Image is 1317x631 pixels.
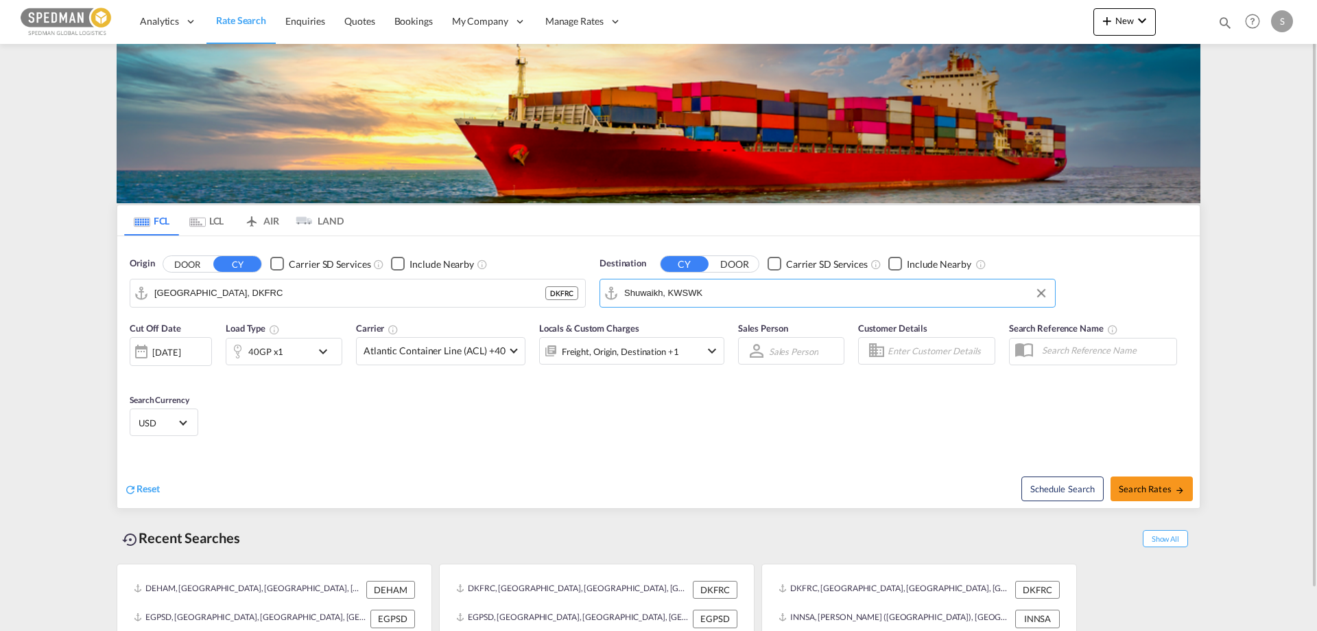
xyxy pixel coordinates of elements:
div: Recent Searches [117,523,246,553]
span: Bookings [394,15,433,27]
div: icon-refreshReset [124,482,160,497]
div: [DATE] [130,337,212,366]
md-tab-item: AIR [234,205,289,236]
div: EGPSD, Port Said, Egypt, Northern Africa, Africa [134,610,367,628]
md-icon: icon-arrow-right [1175,485,1185,495]
div: 40GP x1 [248,342,283,361]
div: icon-magnify [1218,15,1233,36]
input: Search by Port [154,283,545,303]
button: DOOR [163,256,211,272]
span: Search Rates [1119,483,1185,494]
div: DEHAM [366,581,415,599]
div: S [1271,10,1293,32]
md-tab-item: LAND [289,205,344,236]
md-icon: icon-refresh [124,483,137,496]
md-icon: The selected Trucker/Carrierwill be displayed in the rate results If the rates are from another f... [388,324,399,335]
span: Destination [600,257,646,271]
div: DKFRC [693,581,737,599]
input: Enter Customer Details [888,341,990,361]
md-icon: icon-plus 400-fg [1099,12,1115,29]
span: Search Currency [130,395,189,405]
button: Clear Input [1031,283,1052,303]
md-icon: Unchecked: Ignores neighbouring ports when fetching rates.Checked : Includes neighbouring ports w... [975,259,986,270]
div: Help [1241,10,1271,34]
div: EGPSD, Port Said, Egypt, Northern Africa, Africa [456,610,689,628]
div: DKFRC [1015,581,1060,599]
button: Search Ratesicon-arrow-right [1111,477,1193,501]
button: CY [213,256,261,272]
md-tab-item: FCL [124,205,179,236]
span: Atlantic Container Line (ACL) +40 [364,344,506,358]
md-icon: icon-magnify [1218,15,1233,30]
md-datepicker: Select [130,365,140,383]
md-tab-item: LCL [179,205,234,236]
div: DEHAM, Hamburg, Germany, Western Europe, Europe [134,581,363,599]
span: Quotes [344,15,375,27]
span: New [1099,15,1150,26]
div: INNSA [1015,610,1060,628]
span: Reset [137,483,160,494]
span: My Company [452,14,508,28]
button: Note: By default Schedule search will only considerorigin ports, destination ports and cut off da... [1021,477,1104,501]
span: Help [1241,10,1264,33]
div: Carrier SD Services [289,257,370,271]
md-pagination-wrapper: Use the left and right arrow keys to navigate between tabs [124,205,344,236]
div: Include Nearby [907,257,971,271]
div: EGPSD [693,610,737,628]
span: Cut Off Date [130,323,181,334]
md-select: Select Currency: $ USDUnited States Dollar [137,413,191,433]
md-checkbox: Checkbox No Ink [391,257,474,271]
md-icon: icon-chevron-down [1134,12,1150,29]
div: DKFRC, Fredericia, Denmark, Northern Europe, Europe [456,581,689,599]
button: icon-plus 400-fgNewicon-chevron-down [1093,8,1156,36]
button: CY [661,256,709,272]
span: Customer Details [858,323,927,334]
md-checkbox: Checkbox No Ink [270,257,370,271]
md-input-container: Shuwaikh, KWSWK [600,279,1055,307]
span: Manage Rates [545,14,604,28]
span: Origin [130,257,154,271]
div: Origin DOOR CY Checkbox No InkUnchecked: Search for CY (Container Yard) services for all selected... [117,236,1200,508]
span: Locals & Custom Charges [539,323,639,334]
input: Search Reference Name [1035,340,1176,360]
md-select: Sales Person [768,341,820,361]
span: USD [139,417,177,429]
img: c12ca350ff1b11efb6b291369744d907.png [21,6,113,37]
div: Include Nearby [410,257,474,271]
md-icon: icon-chevron-down [315,343,338,360]
span: Analytics [140,14,179,28]
span: Show All [1143,530,1188,547]
div: EGPSD [370,610,415,628]
div: INNSA, Jawaharlal Nehru (Nhava Sheva), India, Indian Subcontinent, Asia Pacific [779,610,1012,628]
div: Carrier SD Services [786,257,868,271]
span: Sales Person [738,323,788,334]
md-checkbox: Checkbox No Ink [768,257,868,271]
md-icon: icon-airplane [244,213,260,223]
img: LCL+%26+FCL+BACKGROUND.png [117,44,1200,203]
div: Freight Origin Destination Factory Stuffing [562,342,679,361]
md-checkbox: Checkbox No Ink [888,257,971,271]
button: DOOR [711,256,759,272]
span: Enquiries [285,15,325,27]
md-icon: Your search will be saved by the below given name [1107,324,1118,335]
span: Rate Search [216,14,266,26]
div: DKFRC [545,286,578,300]
md-icon: Unchecked: Ignores neighbouring ports when fetching rates.Checked : Includes neighbouring ports w... [477,259,488,270]
md-icon: Unchecked: Search for CY (Container Yard) services for all selected carriers.Checked : Search for... [373,259,384,270]
md-icon: icon-chevron-down [704,343,720,359]
span: Load Type [226,323,280,334]
div: DKFRC, Fredericia, Denmark, Northern Europe, Europe [779,581,1012,599]
md-input-container: Fredericia, DKFRC [130,279,585,307]
div: Freight Origin Destination Factory Stuffingicon-chevron-down [539,337,724,365]
span: Carrier [356,323,399,334]
md-icon: icon-backup-restore [122,531,139,548]
input: Search by Port [624,283,1048,303]
md-icon: icon-information-outline [269,324,280,335]
div: 40GP x1icon-chevron-down [226,338,342,365]
div: [DATE] [152,346,180,358]
md-icon: Unchecked: Search for CY (Container Yard) services for all selected carriers.Checked : Search for... [870,259,881,270]
span: Search Reference Name [1009,323,1118,334]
